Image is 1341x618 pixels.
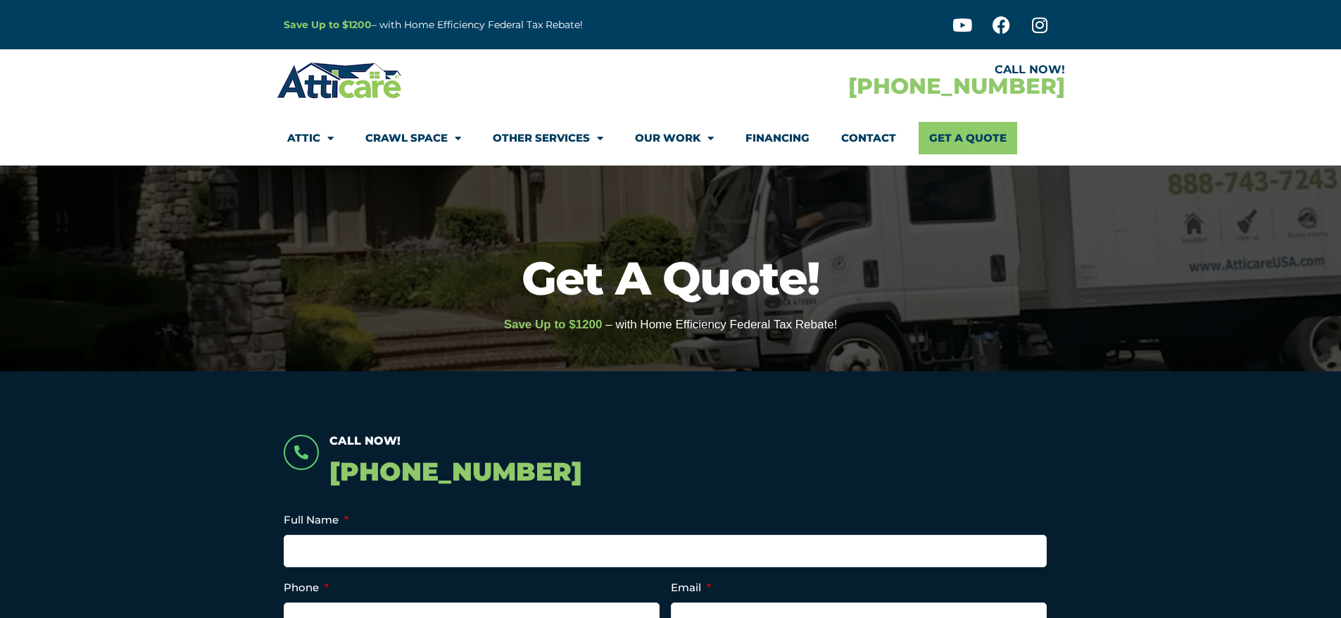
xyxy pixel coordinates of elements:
div: CALL NOW! [671,64,1065,75]
span: Save Up to $1200 [504,318,603,331]
a: Crawl Space [365,122,461,154]
h1: Get A Quote! [7,255,1334,301]
label: Email [671,581,711,595]
span: Call Now! [329,434,401,447]
a: Our Work [635,122,714,154]
p: – with Home Efficiency Federal Tax Rebate! [284,17,740,33]
a: Financing [745,122,810,154]
a: Other Services [493,122,603,154]
nav: Menu [287,122,1054,154]
label: Phone [284,581,329,595]
a: Get A Quote [919,122,1017,154]
a: Attic [287,122,334,154]
a: Contact [841,122,896,154]
a: Save Up to $1200 [284,18,372,31]
span: – with Home Efficiency Federal Tax Rebate! [605,318,837,331]
label: Full Name [284,513,348,527]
